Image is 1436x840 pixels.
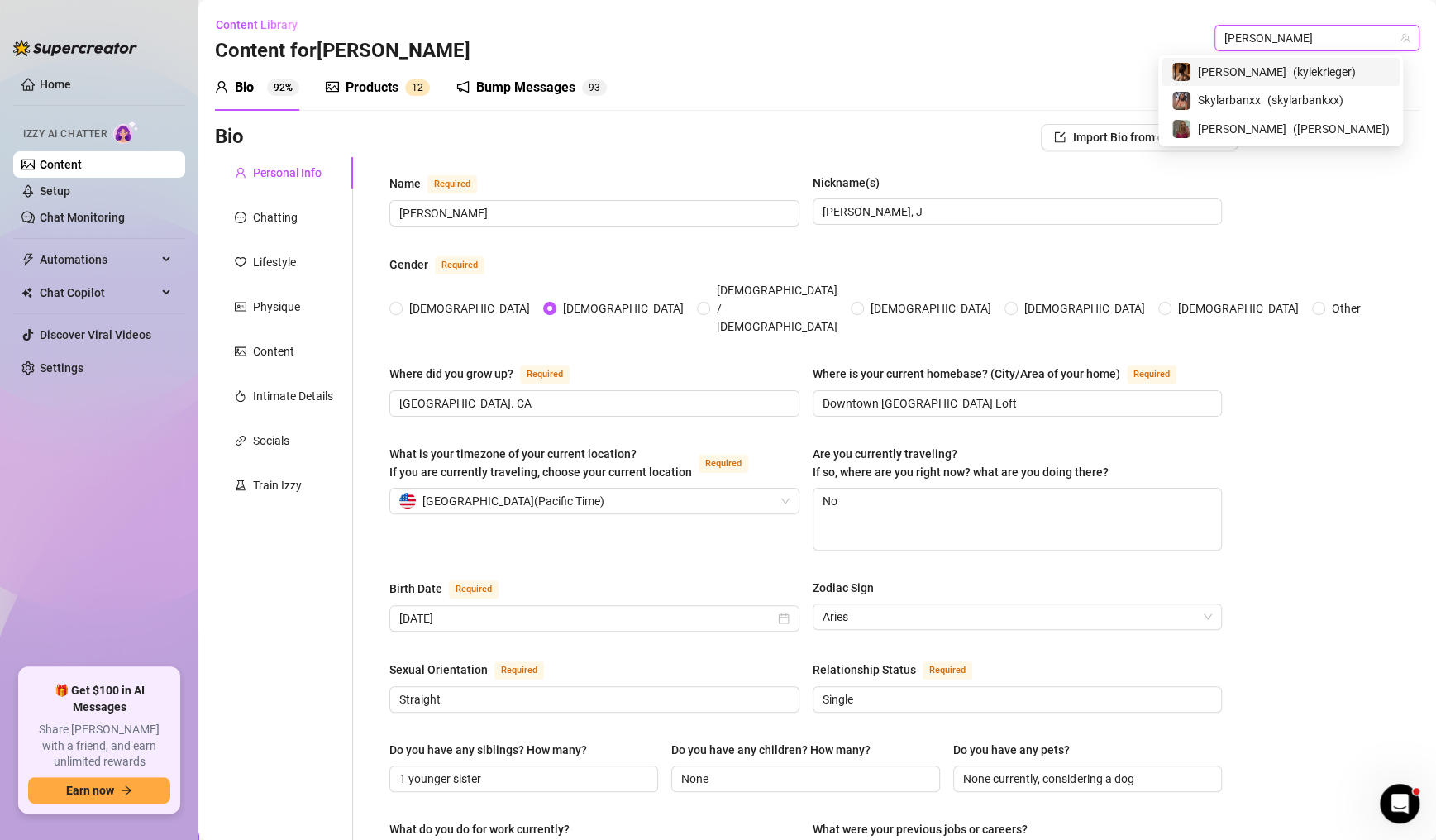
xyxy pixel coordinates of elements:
span: message [235,212,246,223]
div: Birth Date [389,580,442,598]
input: Sexual Orientation [399,690,786,709]
span: team [1400,33,1410,43]
div: Lifestyle [253,253,296,271]
img: AI Chatter [113,120,139,144]
span: arrow-right [121,785,132,796]
label: Where is your current homebase? (City/Area of your home) [813,364,1195,384]
span: Chat Copilot [40,279,157,306]
label: Where did you grow up? [389,364,588,384]
span: Earn now [66,784,114,797]
span: picture [235,346,246,357]
img: Kylie (@kylie_kayy) [1172,120,1190,138]
div: Nickname(s) [813,174,880,192]
div: Do you have any children? How many? [671,741,871,759]
label: What do you do for work currently? [389,820,581,838]
img: Skylarbanxx (@skylarbankxx) [1172,92,1190,110]
span: [DEMOGRAPHIC_DATA] [556,299,690,317]
div: Socials [253,432,289,450]
div: Train Izzy [253,476,302,494]
h3: Content for [PERSON_NAME] [215,38,470,64]
div: Do you have any pets? [953,741,1070,759]
a: Discover Viral Videos [40,328,151,341]
label: What were your previous jobs or careers? [813,820,1039,838]
span: [DEMOGRAPHIC_DATA] [403,299,537,317]
input: Do you have any siblings? How many? [399,770,645,788]
input: Relationship Status [823,690,1209,709]
a: Setup [40,184,70,198]
span: 🎁 Get $100 in AI Messages [28,683,170,715]
span: Required [494,661,544,680]
input: Do you have any children? How many? [681,770,927,788]
span: ( kylekrieger ) [1293,63,1356,81]
span: 2 [417,82,423,93]
a: Home [40,78,71,91]
iframe: Intercom live chat [1380,784,1419,823]
button: Earn nowarrow-right [28,777,170,804]
label: Do you have any siblings? How many? [389,741,599,759]
span: [DEMOGRAPHIC_DATA] / [DEMOGRAPHIC_DATA] [710,281,844,336]
label: Do you have any children? How many? [671,741,882,759]
span: Other [1325,299,1367,317]
label: Name [389,174,495,193]
div: Sexual Orientation [389,661,488,679]
textarea: No [813,489,1222,550]
span: [PERSON_NAME] [1198,120,1286,138]
a: Settings [40,361,83,375]
img: logo-BBDzfeDw.svg [13,40,137,56]
label: Relationship Status [813,660,990,680]
div: Do you have any siblings? How many? [389,741,587,759]
label: Birth Date [389,579,517,599]
sup: 92% [267,79,299,96]
span: import [1054,131,1066,143]
span: Automations [40,246,157,273]
div: Gender [389,255,428,274]
span: heart [235,256,246,268]
img: us [399,493,416,509]
div: Zodiac Sign [813,579,874,597]
span: [GEOGRAPHIC_DATA] ( Pacific Time ) [422,489,604,513]
div: Name [389,174,421,193]
span: [DEMOGRAPHIC_DATA] [1171,299,1305,317]
div: What were your previous jobs or careers? [813,820,1028,838]
span: Required [520,365,570,384]
div: What do you do for work currently? [389,820,570,838]
sup: 93 [582,79,607,96]
div: Intimate Details [253,387,333,405]
h3: Bio [215,124,244,150]
div: Where did you grow up? [389,365,513,383]
span: Required [427,175,477,193]
span: Required [923,661,972,680]
a: Chat Monitoring [40,211,125,224]
span: notification [456,80,470,93]
span: Required [449,580,499,599]
sup: 12 [405,79,430,96]
div: Bio [235,78,254,98]
span: What is your timezone of your current location? If you are currently traveling, choose your curre... [389,447,692,479]
label: Sexual Orientation [389,660,562,680]
span: experiment [235,480,246,491]
span: ( skylarbankxx ) [1267,91,1343,109]
span: user [235,167,246,179]
div: Products [346,78,398,98]
img: Kyle (@kylekrieger) [1172,63,1190,81]
label: Do you have any pets? [953,741,1081,759]
span: 3 [594,82,600,93]
span: Import Bio from other creator [1072,131,1225,144]
span: [PERSON_NAME] [1198,63,1286,81]
button: Content Library [215,12,311,38]
span: Content Library [216,18,298,31]
img: Chat Copilot [21,287,32,298]
span: ( [PERSON_NAME] ) [1293,120,1390,138]
label: Nickname(s) [813,174,891,192]
input: Birth Date [399,609,775,628]
span: user [215,80,228,93]
span: picture [326,80,339,93]
div: Content [253,342,294,360]
span: Aries [823,604,1213,629]
div: Physique [253,298,300,316]
span: fire [235,390,246,402]
span: Skylarbanxx [1198,91,1261,109]
span: 9 [589,82,594,93]
span: Share [PERSON_NAME] with a friend, and earn unlimited rewards [28,722,170,771]
span: thunderbolt [21,253,35,266]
